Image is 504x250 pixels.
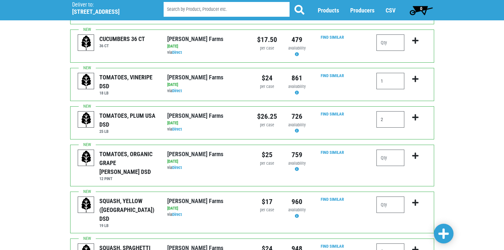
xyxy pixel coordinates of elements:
[167,112,223,119] a: [PERSON_NAME] Farms
[167,212,247,218] div: via
[167,35,223,42] a: [PERSON_NAME] Farms
[164,2,290,17] input: Search by Product, Producer etc.
[99,73,157,91] div: TOMATOES, VINERIPE DSD
[350,7,374,14] a: Producers
[376,197,404,213] input: Qty
[99,91,157,95] h6: 18 LB
[78,112,94,128] img: placeholder-variety-43d6402dacf2d531de610a020419775a.svg
[167,126,247,133] div: via
[257,34,277,45] div: $17.50
[167,88,247,94] div: via
[257,160,277,167] div: per case
[257,197,277,207] div: $17
[167,151,223,157] a: [PERSON_NAME] Farms
[321,197,344,202] a: Find Similar
[321,112,344,116] a: Find Similar
[99,176,157,181] h6: 12 PINT
[288,207,306,212] span: availability
[99,223,157,228] h6: 19 LB
[172,88,182,93] a: Direct
[99,34,145,43] div: CUCUMBERS 36 CT
[287,197,307,207] div: 960
[172,50,182,55] a: Direct
[257,73,277,83] div: $24
[376,111,404,128] input: Qty
[386,7,395,14] a: CSV
[167,50,247,56] div: via
[287,111,307,122] div: 726
[172,165,182,170] a: Direct
[72,2,147,8] p: Deliver to:
[257,111,277,122] div: $26.25
[99,129,157,134] h6: 25 LB
[288,46,306,51] span: availability
[72,8,147,15] h5: [STREET_ADDRESS]
[99,150,157,176] div: TOMATOES, ORGANIC GRAPE [PERSON_NAME] DSD
[257,122,277,128] div: per case
[318,7,339,14] a: Products
[172,212,182,217] a: Direct
[376,150,404,166] input: Qty
[167,165,247,171] div: via
[288,161,306,166] span: availability
[78,150,94,166] img: placeholder-variety-43d6402dacf2d531de610a020419775a.svg
[99,197,157,223] div: SQUASH, YELLOW ([GEOGRAPHIC_DATA]) DSD
[287,73,307,83] div: 861
[321,150,344,155] a: Find Similar
[172,127,182,132] a: Direct
[321,35,344,40] a: Find Similar
[167,158,247,165] div: [DATE]
[321,244,344,249] a: Find Similar
[321,73,344,78] a: Find Similar
[78,197,94,213] img: placeholder-variety-43d6402dacf2d531de610a020419775a.svg
[99,43,145,48] h6: 36 CT
[257,84,277,90] div: per case
[407,4,436,17] a: 0
[257,150,277,160] div: $25
[287,34,307,45] div: 479
[167,82,247,88] div: [DATE]
[257,45,277,52] div: per case
[420,6,422,11] span: 0
[376,73,404,89] input: Qty
[167,43,247,50] div: [DATE]
[287,150,307,160] div: 759
[99,111,157,129] div: TOMATOES, PLUM USA DSD
[257,207,277,213] div: per case
[376,34,404,51] input: Qty
[78,73,94,90] img: placeholder-variety-43d6402dacf2d531de610a020419775a.svg
[78,35,94,51] img: placeholder-variety-43d6402dacf2d531de610a020419775a.svg
[288,84,306,89] span: availability
[167,198,223,204] a: [PERSON_NAME] Farms
[167,74,223,81] a: [PERSON_NAME] Farms
[288,122,306,127] span: availability
[167,120,247,126] div: [DATE]
[167,205,247,212] div: [DATE]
